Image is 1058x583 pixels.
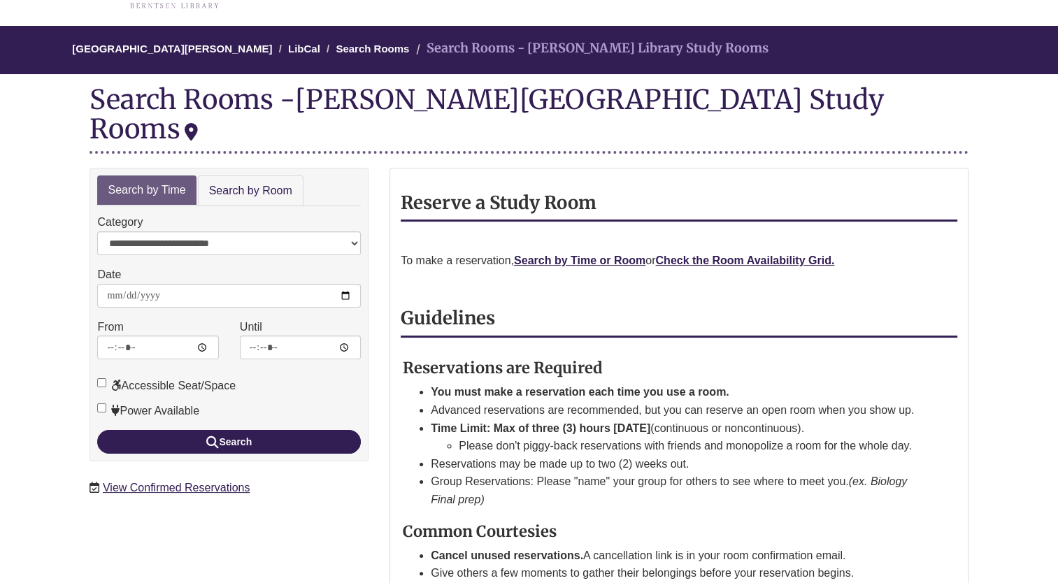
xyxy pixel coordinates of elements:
a: LibCal [288,43,320,55]
a: Check the Room Availability Grid. [655,254,834,266]
li: Search Rooms - [PERSON_NAME] Library Study Rooms [413,38,769,59]
label: Until [240,318,262,336]
label: Power Available [97,402,199,420]
strong: Cancel unused reservations. [431,549,583,561]
a: [GEOGRAPHIC_DATA][PERSON_NAME] [72,43,272,55]
div: [PERSON_NAME][GEOGRAPHIC_DATA] Study Rooms [90,82,883,145]
a: Search by Time or Room [514,254,645,266]
label: From [97,318,123,336]
strong: Time Limit: Max of three (3) hours [DATE] [431,422,650,434]
a: Search Rooms [336,43,409,55]
a: View Confirmed Reservations [103,482,250,494]
label: Date [97,266,121,284]
a: Search by Time [97,175,196,206]
input: Power Available [97,403,106,412]
button: Search [97,430,361,454]
li: Give others a few moments to gather their belongings before your reservation begins. [431,564,923,582]
a: Search by Room [198,175,303,207]
li: Please don't piggy-back reservations with friends and monopolize a room for the whole day. [459,437,923,455]
strong: Common Courtesies [403,521,557,541]
strong: Reservations are Required [403,358,603,377]
label: Category [97,213,143,231]
div: Search Rooms - [90,85,968,153]
p: To make a reservation, or [401,252,957,270]
strong: Reserve a Study Room [401,192,596,214]
li: A cancellation link is in your room confirmation email. [431,547,923,565]
li: (continuous or noncontinuous). [431,419,923,455]
li: Group Reservations: Please "name" your group for others to see where to meet you. [431,473,923,508]
em: (ex. Biology Final prep) [431,475,907,505]
strong: You must make a reservation each time you use a room. [431,386,729,398]
strong: Guidelines [401,307,495,329]
input: Accessible Seat/Space [97,378,106,387]
nav: Breadcrumb [90,26,968,74]
li: Advanced reservations are recommended, but you can reserve an open room when you show up. [431,401,923,419]
li: Reservations may be made up to two (2) weeks out. [431,455,923,473]
label: Accessible Seat/Space [97,377,236,395]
